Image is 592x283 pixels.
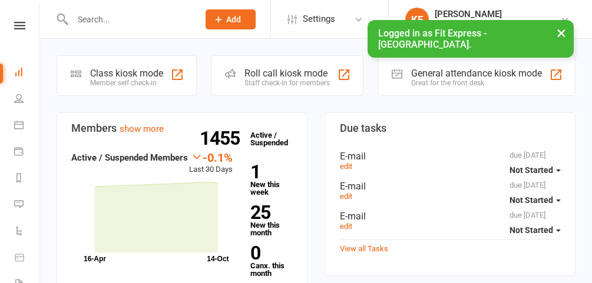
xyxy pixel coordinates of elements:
div: E-mail [340,181,561,192]
div: E-mail [340,211,561,222]
a: edit [340,162,352,171]
span: Not Started [510,225,553,235]
button: Not Started [510,219,561,241]
div: [PERSON_NAME] [435,9,560,19]
button: Add [206,9,256,29]
a: Product Sales [14,245,41,272]
a: 1New this week [250,163,292,196]
a: Payments [14,139,41,166]
strong: 1455 [200,129,244,147]
span: Not Started [510,195,553,205]
h3: Members [71,122,293,134]
span: Settings [303,6,335,32]
div: Last 30 Days [189,151,233,176]
a: 25New this month [250,204,292,237]
a: Dashboard [14,60,41,86]
div: General attendance kiosk mode [411,68,542,79]
span: Add [226,15,241,24]
strong: 0 [250,244,287,262]
div: Roll call kiosk mode [244,68,330,79]
a: 0Canx. this month [250,244,292,277]
a: 1455Active / Suspended [244,122,296,155]
button: Not Started [510,159,561,181]
div: -0.1% [189,151,233,164]
div: E-mail [340,151,561,162]
input: Search... [69,11,190,28]
a: People [14,86,41,113]
a: edit [340,222,352,231]
strong: 25 [250,204,287,221]
strong: Active / Suspended Members [71,152,188,163]
span: Not Started [510,165,553,175]
div: Member self check-in [90,79,163,87]
a: edit [340,192,352,201]
div: KF [405,8,429,31]
a: View all Tasks [340,244,388,253]
div: Fit Express - [GEOGRAPHIC_DATA] [435,19,560,30]
a: show more [120,124,164,134]
div: Great for the front desk [411,79,542,87]
a: Reports [14,166,41,192]
strong: 1 [250,163,287,181]
h3: Due tasks [340,122,561,134]
div: Class kiosk mode [90,68,163,79]
span: Logged in as Fit Express - [GEOGRAPHIC_DATA]. [378,28,487,50]
a: Calendar [14,113,41,139]
button: Not Started [510,189,561,211]
button: × [551,20,572,45]
div: Staff check-in for members [244,79,330,87]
